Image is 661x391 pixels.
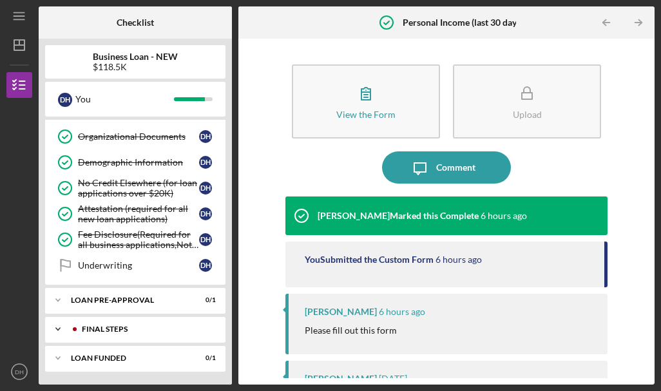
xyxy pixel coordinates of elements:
[193,296,216,304] div: 0 / 1
[199,156,212,169] div: D H
[93,52,178,62] b: Business Loan - NEW
[305,307,377,317] div: [PERSON_NAME]
[193,354,216,362] div: 0 / 1
[199,207,212,220] div: D H
[318,211,479,221] div: [PERSON_NAME] Marked this Complete
[78,178,199,198] div: No Credit Elsewhere (for loan applications over $20K)
[292,64,440,138] button: View the Form
[78,131,199,142] div: Organizational Documents
[117,17,154,28] b: Checklist
[58,93,72,107] div: D H
[199,130,212,143] div: D H
[453,64,601,138] button: Upload
[199,182,212,195] div: D H
[199,233,212,246] div: D H
[305,323,397,338] p: Please fill out this form
[75,88,174,110] div: You
[52,149,219,175] a: Demographic InformationDH
[78,229,199,250] div: Fee Disclosure(Required for all business applications,Not needed for Contractor loans)
[93,62,178,72] div: $118.5K
[52,201,219,227] a: Attestation (required for all new loan applications)DH
[78,157,199,167] div: Demographic Information
[481,211,527,221] time: 2025-09-08 16:24
[199,259,212,272] div: D H
[382,151,511,184] button: Comment
[52,175,219,201] a: No Credit Elsewhere (for loan applications over $20K)DH
[78,204,199,224] div: Attestation (required for all new loan applications)
[436,254,482,265] time: 2025-09-08 16:18
[379,307,425,317] time: 2025-09-08 15:44
[15,368,24,376] text: DH
[305,254,434,265] div: You Submitted the Custom Form
[71,354,184,362] div: LOAN FUNDED
[52,253,219,278] a: UnderwritingDH
[403,17,523,28] b: Personal Income (last 30 days)
[436,151,475,184] div: Comment
[52,124,219,149] a: Organizational DocumentsDH
[513,110,542,119] div: Upload
[6,359,32,385] button: DH
[82,325,209,333] div: FINAL STEPS
[71,296,184,304] div: LOAN PRE-APPROVAL
[78,260,199,271] div: Underwriting
[52,227,219,253] a: Fee Disclosure(Required for all business applications,Not needed for Contractor loans)DH
[379,374,407,384] time: 2025-09-03 20:44
[305,374,377,384] div: [PERSON_NAME]
[336,110,396,119] div: View the Form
